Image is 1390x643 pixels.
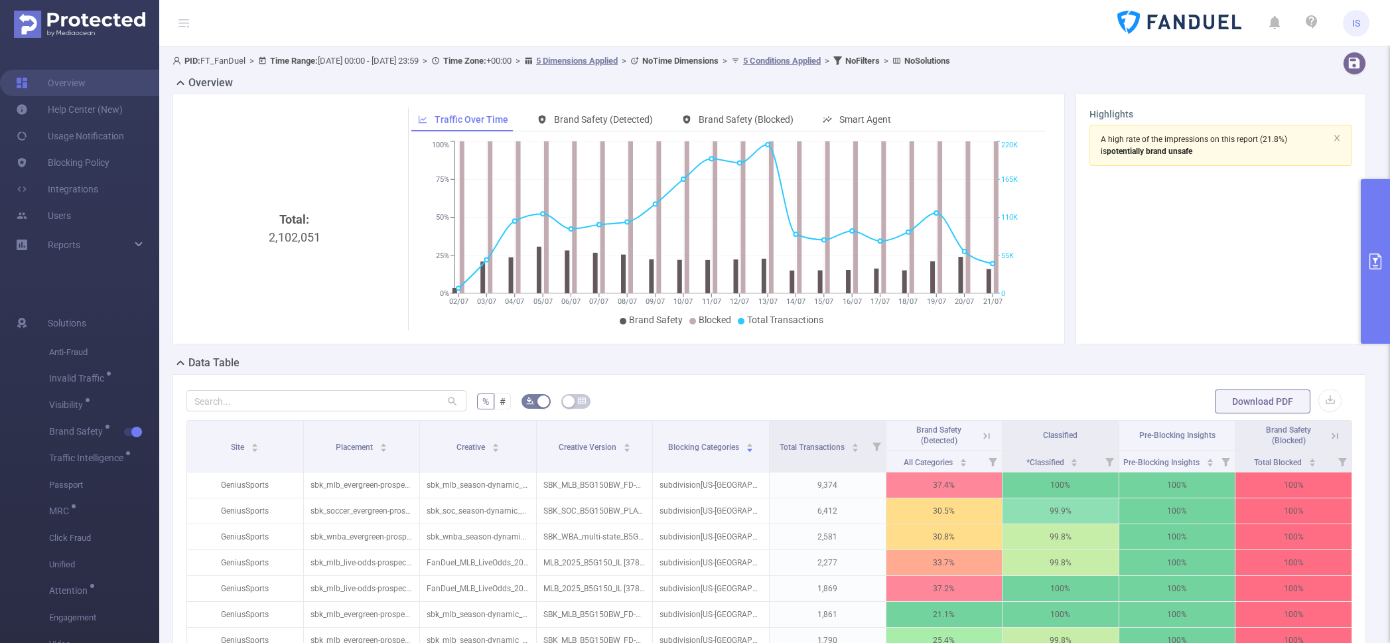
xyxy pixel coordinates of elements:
[477,297,496,306] tspan: 03/07
[1266,425,1311,445] span: Brand Safety (Blocked)
[16,202,71,229] a: Users
[187,524,303,549] p: GeniusSports
[186,390,466,411] input: Search...
[719,56,731,66] span: >
[1333,134,1341,142] i: icon: close
[867,421,886,472] i: Filter menu
[623,441,630,445] i: icon: caret-up
[770,550,886,575] p: 2,277
[304,576,420,601] p: sbk_mlb_live-odds-prospecting-banner_allstate_970x250 [9731984]
[436,251,449,260] tspan: 25%
[623,447,630,451] i: icon: caret-down
[1309,461,1316,465] i: icon: caret-down
[1235,550,1352,575] p: 100%
[1101,135,1287,156] span: (21.8%)
[554,114,653,125] span: Brand Safety (Detected)
[533,297,552,306] tspan: 05/07
[1001,214,1018,222] tspan: 110K
[886,472,1003,498] p: 37.4%
[960,457,967,461] i: icon: caret-up
[49,427,107,436] span: Brand Safety
[1235,472,1352,498] p: 100%
[653,498,769,524] p: subdivision[US-[GEOGRAPHIC_DATA]]
[435,114,508,125] span: Traffic Over Time
[49,400,88,409] span: Visibility
[48,232,80,258] a: Reports
[456,443,487,452] span: Creative
[380,441,387,445] i: icon: caret-up
[983,297,1002,306] tspan: 21/07
[1206,461,1214,465] i: icon: caret-down
[49,586,92,595] span: Attention
[1123,458,1202,467] span: Pre-Blocking Insights
[336,443,375,452] span: Placement
[959,457,967,464] div: Sort
[231,443,246,452] span: Site
[1101,135,1258,144] span: A high rate of the impressions on this report
[699,114,794,125] span: Brand Safety (Blocked)
[786,297,805,306] tspan: 14/07
[880,56,892,66] span: >
[432,141,449,150] tspan: 100%
[245,56,258,66] span: >
[1071,457,1078,461] i: icon: caret-up
[1089,107,1352,121] h3: Highlights
[500,396,506,407] span: #
[420,498,536,524] p: sbk_soc_season-dynamic_300x250.zip [4741987]
[1043,431,1077,440] span: Classified
[653,550,769,575] p: subdivision[US-[GEOGRAPHIC_DATA]]
[1119,550,1235,575] p: 100%
[49,374,109,383] span: Invalid Traffic
[512,56,524,66] span: >
[49,472,159,498] span: Passport
[886,602,1003,627] p: 21.1%
[537,550,653,575] p: MLB_2025_B5G150_IL [37834056]
[673,297,693,306] tspan: 10/07
[1101,147,1192,156] span: is
[955,297,974,306] tspan: 20/07
[916,425,961,445] span: Brand Safety (Detected)
[1119,472,1235,498] p: 100%
[618,297,637,306] tspan: 08/07
[436,214,449,222] tspan: 50%
[270,56,318,66] b: Time Range:
[702,297,721,306] tspan: 11/07
[482,396,489,407] span: %
[1235,498,1352,524] p: 100%
[16,96,123,123] a: Help Center (New)
[851,441,859,445] i: icon: caret-up
[1119,602,1235,627] p: 100%
[668,443,741,452] span: Blocking Categories
[1119,524,1235,549] p: 100%
[537,576,653,601] p: MLB_2025_B5G150_IL [37834128]
[578,397,586,405] i: icon: table
[16,70,86,96] a: Overview
[1235,576,1352,601] p: 100%
[561,297,581,306] tspan: 06/07
[746,441,754,445] i: icon: caret-up
[1139,431,1216,440] span: Pre-Blocking Insights
[49,551,159,578] span: Unified
[1119,576,1235,601] p: 100%
[623,441,631,449] div: Sort
[440,289,449,298] tspan: 0%
[1309,457,1316,461] i: icon: caret-up
[537,524,653,549] p: SBK_WBA_multi-state_B5G150BW_Court_NA_NA_Spec [37743164]
[49,605,159,631] span: Engagement
[699,315,731,325] span: Blocked
[304,524,420,549] p: sbk_wnba_evergreen-prospecting-banner_il_300x250 [9644113]
[646,297,665,306] tspan: 09/07
[251,441,259,449] div: Sort
[420,472,536,498] p: sbk_mlb_season-dynamic_300x250.zip [4628027]
[536,56,618,66] u: 5 Dimensions Applied
[642,56,719,66] b: No Time Dimensions
[1333,451,1352,472] i: Filter menu
[960,461,967,465] i: icon: caret-down
[839,114,891,125] span: Smart Agent
[526,397,534,405] i: icon: bg-colors
[1001,141,1018,150] tspan: 220K
[780,443,847,452] span: Total Transactions
[1003,472,1119,498] p: 100%
[1333,131,1341,145] button: icon: close
[1352,10,1360,36] span: IS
